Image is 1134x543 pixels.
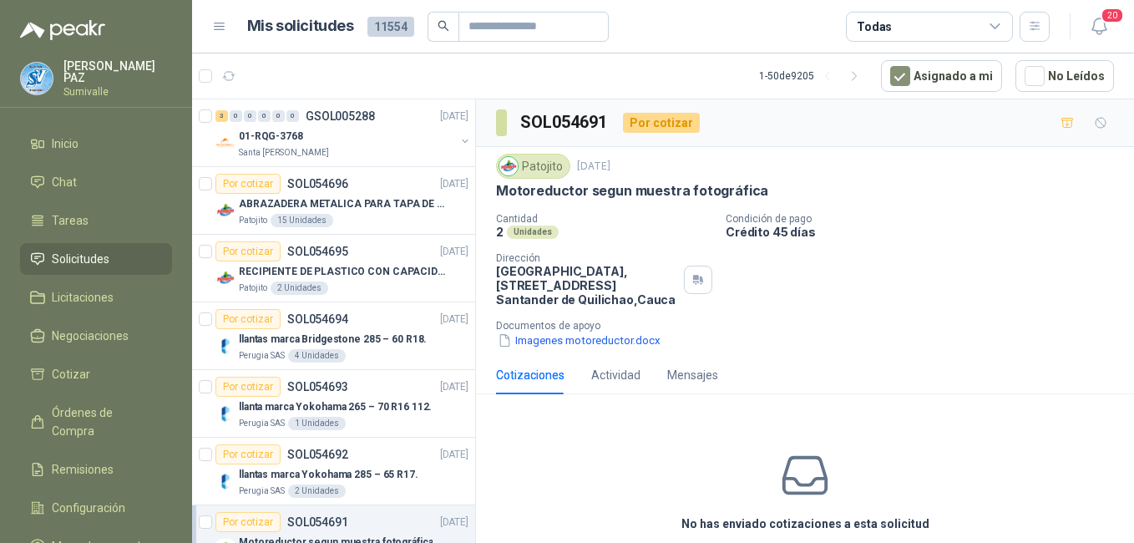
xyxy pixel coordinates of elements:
span: Chat [52,173,77,191]
div: Por cotizar [215,444,281,464]
p: [PERSON_NAME] PAZ [63,60,172,84]
h3: SOL054691 [520,109,610,135]
a: Licitaciones [20,282,172,313]
span: search [438,20,449,32]
button: Asignado a mi [881,60,1002,92]
a: Por cotizarSOL054692[DATE] Company Logollantas marca Yokohama 285 – 65 R17.Perugia SAS2 Unidades [192,438,475,505]
a: Inicio [20,128,172,160]
img: Company Logo [215,133,235,153]
p: Condición de pago [726,213,1127,225]
div: 0 [230,110,242,122]
p: SOL054693 [287,381,348,393]
p: [DATE] [577,159,610,175]
p: Santa [PERSON_NAME] [239,146,329,160]
div: Patojito [496,154,570,179]
div: Por cotizar [215,309,281,329]
div: 2 Unidades [271,282,328,295]
span: Licitaciones [52,288,114,307]
p: [DATE] [440,379,468,395]
p: [DATE] [440,109,468,124]
div: Unidades [507,226,559,239]
img: Company Logo [215,336,235,356]
span: Tareas [52,211,89,230]
p: RECIPIENTE DE PLASTICO CON CAPACIDAD DE 1.8 LT PARA LA EXTRACCIÓN MANUAL DE LIQUIDOS [239,264,447,280]
p: [DATE] [440,312,468,327]
p: Cantidad [496,213,712,225]
div: Por cotizar [623,113,700,133]
p: Perugia SAS [239,485,285,498]
span: Configuración [52,499,125,517]
p: Patojito [239,282,267,295]
div: 2 Unidades [288,485,346,498]
h1: Mis solicitudes [247,14,354,38]
span: Inicio [52,134,78,153]
span: 11554 [367,17,414,37]
button: No Leídos [1015,60,1114,92]
div: 0 [244,110,256,122]
p: SOL054691 [287,516,348,528]
p: 2 [496,225,504,239]
a: Negociaciones [20,320,172,352]
a: Por cotizarSOL054695[DATE] Company LogoRECIPIENTE DE PLASTICO CON CAPACIDAD DE 1.8 LT PARA LA EXT... [192,235,475,302]
div: 0 [272,110,285,122]
h3: No has enviado cotizaciones a esta solicitud [681,515,929,533]
div: Todas [857,18,892,36]
button: Imagenes motoreductor.docx [496,332,662,349]
p: SOL054696 [287,178,348,190]
span: Órdenes de Compra [52,403,156,440]
div: Mensajes [667,366,718,384]
div: Por cotizar [215,512,281,532]
a: Por cotizarSOL054696[DATE] Company LogoABRAZADERA METALICA PARA TAPA DE TAMBOR DE PLASTICO DE 50 ... [192,167,475,235]
p: ABRAZADERA METALICA PARA TAPA DE TAMBOR DE PLASTICO DE 50 LT [239,196,447,212]
p: [DATE] [440,176,468,192]
p: SOL054692 [287,449,348,460]
span: Solicitudes [52,250,109,268]
p: [DATE] [440,515,468,530]
p: [DATE] [440,447,468,463]
div: Por cotizar [215,377,281,397]
img: Company Logo [215,268,235,288]
p: SOL054695 [287,246,348,257]
p: Perugia SAS [239,417,285,430]
p: Sumivalle [63,87,172,97]
p: Dirección [496,252,677,264]
p: llanta marca Yokohama 265 – 70 R16 112. [239,399,432,415]
p: GSOL005288 [306,110,375,122]
div: 1 Unidades [288,417,346,430]
span: Remisiones [52,460,114,479]
a: Órdenes de Compra [20,397,172,447]
a: Configuración [20,492,172,524]
div: 3 [215,110,228,122]
p: Crédito 45 días [726,225,1127,239]
div: 0 [286,110,299,122]
p: SOL054694 [287,313,348,325]
img: Company Logo [215,471,235,491]
div: 4 Unidades [288,349,346,363]
div: 15 Unidades [271,214,333,227]
span: 20 [1101,8,1124,23]
a: 3 0 0 0 0 0 GSOL005288[DATE] Company Logo01-RQG-3768Santa [PERSON_NAME] [215,106,472,160]
span: Cotizar [52,365,90,383]
div: 0 [258,110,271,122]
a: Cotizar [20,358,172,390]
div: Cotizaciones [496,366,564,384]
a: Remisiones [20,454,172,485]
a: Por cotizarSOL054694[DATE] Company Logollantas marca Bridgestone 285 – 60 R18.Perugia SAS4 Unidades [192,302,475,370]
a: Tareas [20,205,172,236]
a: Chat [20,166,172,198]
div: Por cotizar [215,174,281,194]
img: Logo peakr [20,20,105,40]
span: Negociaciones [52,327,129,345]
p: llantas marca Bridgestone 285 – 60 R18. [239,332,427,348]
img: Company Logo [215,403,235,424]
p: Patojito [239,214,267,227]
a: Por cotizarSOL054693[DATE] Company Logollanta marca Yokohama 265 – 70 R16 112.Perugia SAS1 Unidades [192,370,475,438]
p: [GEOGRAPHIC_DATA], [STREET_ADDRESS] Santander de Quilichao , Cauca [496,264,677,307]
img: Company Logo [21,63,53,94]
p: 01-RQG-3768 [239,129,303,145]
p: Documentos de apoyo [496,320,1127,332]
p: Motoreductor segun muestra fotográfica [496,182,768,200]
div: Por cotizar [215,241,281,261]
a: Solicitudes [20,243,172,275]
img: Company Logo [499,157,518,175]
